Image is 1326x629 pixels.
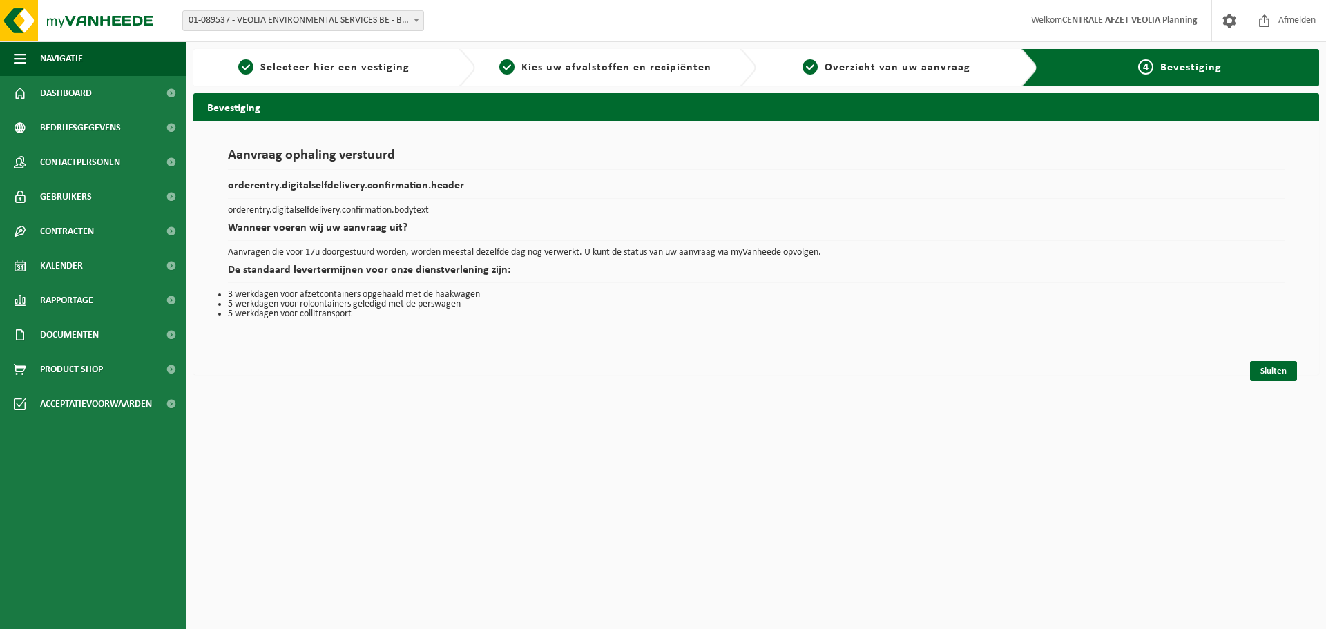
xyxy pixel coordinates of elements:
[193,93,1319,120] h2: Bevestiging
[228,300,1285,309] li: 5 werkdagen voor rolcontainers geledigd met de perswagen
[182,10,424,31] span: 01-089537 - VEOLIA ENVIRONMENTAL SERVICES BE - BEERSE
[200,59,448,76] a: 1Selecteer hier een vestiging
[763,59,1010,76] a: 3Overzicht van uw aanvraag
[228,290,1285,300] li: 3 werkdagen voor afzetcontainers opgehaald met de haakwagen
[825,62,970,73] span: Overzicht van uw aanvraag
[1160,62,1222,73] span: Bevestiging
[228,248,1285,258] p: Aanvragen die voor 17u doorgestuurd worden, worden meestal dezelfde dag nog verwerkt. U kunt de s...
[238,59,253,75] span: 1
[40,180,92,214] span: Gebruikers
[499,59,515,75] span: 2
[803,59,818,75] span: 3
[1062,15,1198,26] strong: CENTRALE AFZET VEOLIA Planning
[40,41,83,76] span: Navigatie
[183,11,423,30] span: 01-089537 - VEOLIA ENVIRONMENTAL SERVICES BE - BEERSE
[228,264,1285,283] h2: De standaard levertermijnen voor onze dienstverlening zijn:
[40,110,121,145] span: Bedrijfsgegevens
[1138,59,1153,75] span: 4
[40,387,152,421] span: Acceptatievoorwaarden
[40,214,94,249] span: Contracten
[1250,361,1297,381] a: Sluiten
[260,62,410,73] span: Selecteer hier een vestiging
[40,145,120,180] span: Contactpersonen
[40,283,93,318] span: Rapportage
[228,180,1285,199] h2: orderentry.digitalselfdelivery.confirmation.header
[40,318,99,352] span: Documenten
[228,309,1285,319] li: 5 werkdagen voor collitransport
[228,222,1285,241] h2: Wanneer voeren wij uw aanvraag uit?
[521,62,711,73] span: Kies uw afvalstoffen en recipiënten
[482,59,729,76] a: 2Kies uw afvalstoffen en recipiënten
[228,206,1285,215] p: orderentry.digitalselfdelivery.confirmation.bodytext
[40,76,92,110] span: Dashboard
[40,352,103,387] span: Product Shop
[40,249,83,283] span: Kalender
[228,148,1285,170] h1: Aanvraag ophaling verstuurd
